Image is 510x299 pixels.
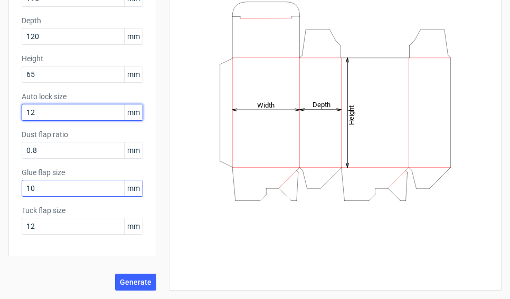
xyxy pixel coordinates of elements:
span: mm [124,142,143,158]
label: Tuck flap size [22,205,143,216]
tspan: Width [257,101,275,109]
label: Auto lock size [22,91,143,102]
span: mm [124,104,143,120]
label: Glue flap size [22,167,143,178]
span: Generate [120,278,152,286]
button: Generate [115,274,156,291]
span: mm [124,28,143,44]
tspan: Depth [313,101,330,109]
span: mm [124,66,143,82]
tspan: Height [347,105,355,124]
span: mm [124,180,143,196]
span: mm [124,218,143,234]
label: Height [22,53,143,64]
label: Dust flap ratio [22,129,143,140]
label: Depth [22,15,143,26]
